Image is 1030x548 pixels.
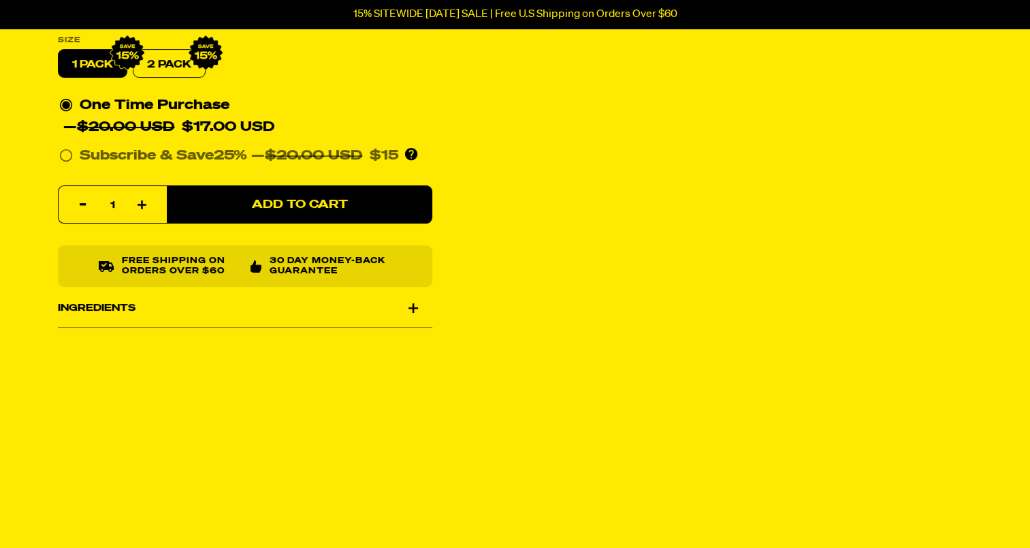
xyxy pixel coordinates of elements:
div: One Time Purchase [59,95,431,138]
label: Size [58,37,432,44]
p: Free shipping on orders over $60 [121,257,239,277]
del: $20.00 USD [77,121,174,134]
span: 25% [214,149,247,163]
del: $20.00 USD [265,149,362,163]
img: IMG_9632.png [110,35,145,71]
span: $15 [370,149,398,163]
p: 30 Day Money-Back Guarantee [270,257,391,277]
p: 15% SITEWIDE [DATE] SALE | Free U.S Shipping on Orders Over $60 [353,8,677,20]
button: Add to Cart [167,186,432,224]
div: — [63,117,274,138]
img: IMG_9632.png [188,35,223,71]
input: quantity [67,187,159,225]
span: Add to Cart [251,199,347,211]
span: $17.00 USD [182,121,274,134]
div: Ingredients [58,289,432,327]
div: — [251,145,398,167]
div: Subscribe & Save [80,145,247,167]
label: 2 PACK [133,50,206,78]
label: 1 PACK [58,50,127,78]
